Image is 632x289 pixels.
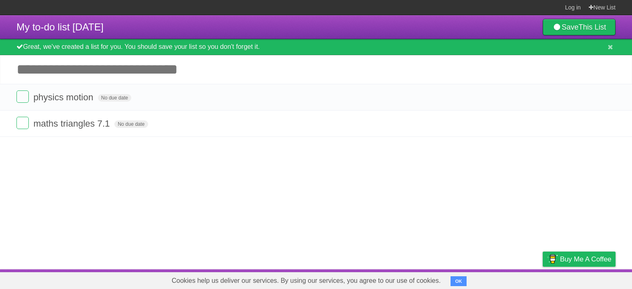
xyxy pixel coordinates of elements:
label: Done [16,90,29,103]
span: maths triangles 7.1 [33,118,112,129]
a: Privacy [532,271,553,287]
span: No due date [114,120,148,128]
a: Suggest a feature [564,271,616,287]
span: Cookies help us deliver our services. By using our services, you agree to our use of cookies. [163,273,449,289]
span: Buy me a coffee [560,252,611,266]
img: Buy me a coffee [547,252,558,266]
button: OK [451,276,467,286]
a: Developers [460,271,494,287]
a: SaveThis List [543,19,616,35]
b: This List [579,23,606,31]
a: Buy me a coffee [543,252,616,267]
label: Done [16,117,29,129]
a: About [433,271,451,287]
span: physics motion [33,92,95,102]
span: My to-do list [DATE] [16,21,104,32]
span: No due date [98,94,131,102]
a: Terms [504,271,522,287]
